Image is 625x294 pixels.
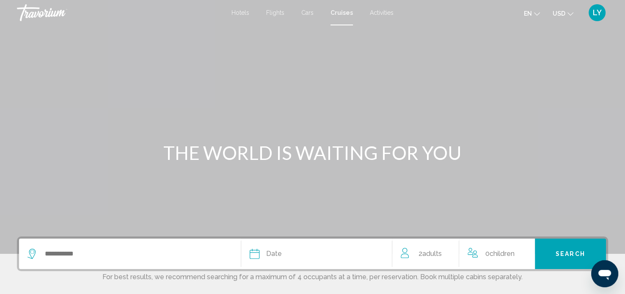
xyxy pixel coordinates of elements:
[19,239,606,269] div: Search widget
[370,9,394,16] a: Activities
[330,9,353,16] a: Cruises
[422,250,442,258] span: Adults
[524,10,532,17] span: en
[591,260,618,287] iframe: Button to launch messaging window
[524,7,540,19] button: Change language
[231,9,249,16] a: Hotels
[266,9,284,16] a: Flights
[17,271,608,281] p: For best results, we recommend searching for a maximum of 4 occupants at a time, per reservation....
[535,239,606,269] button: Search
[154,142,471,164] h1: THE WORLD IS WAITING FOR YOU
[250,239,383,269] button: Date
[556,251,585,258] span: Search
[392,239,535,269] button: Travelers: 2 adults, 0 children
[301,9,314,16] a: Cars
[419,248,442,260] span: 2
[593,8,602,17] span: LY
[553,10,565,17] span: USD
[553,7,573,19] button: Change currency
[490,250,515,258] span: Children
[586,4,608,22] button: User Menu
[17,4,223,21] a: Travorium
[266,248,282,260] span: Date
[485,248,515,260] span: 0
